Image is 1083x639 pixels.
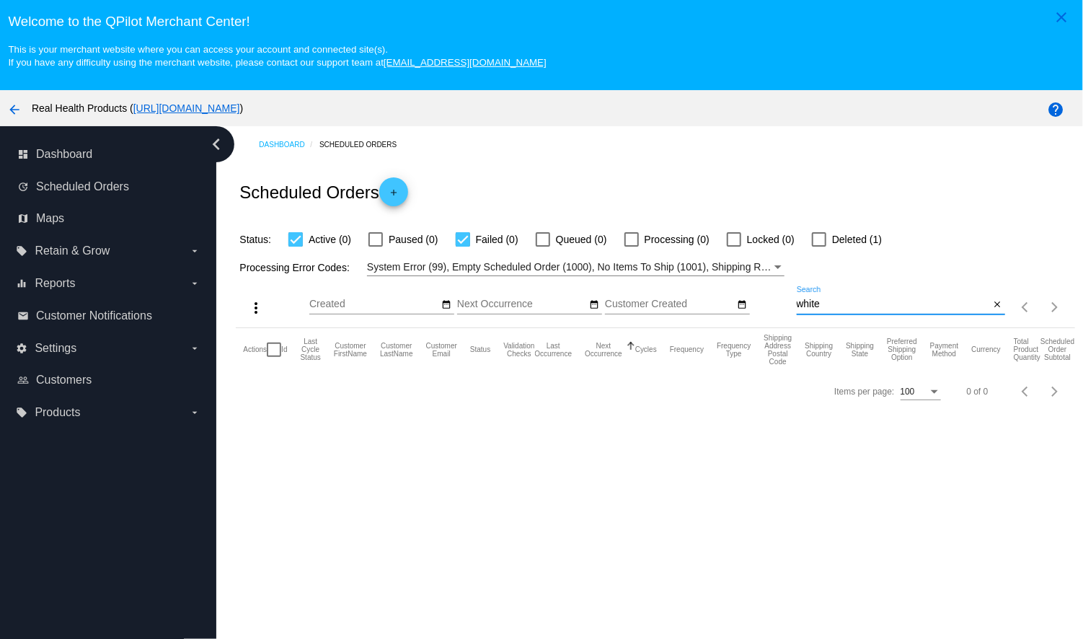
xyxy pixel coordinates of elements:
[1053,9,1070,26] mat-icon: close
[334,342,367,358] button: Change sorting for CustomerFirstName
[764,334,792,366] button: Change sorting for ShippingPostcode
[239,234,271,245] span: Status:
[133,102,240,114] a: [URL][DOMAIN_NAME]
[389,231,438,248] span: Paused (0)
[247,299,265,317] mat-icon: more_vert
[834,387,894,397] div: Items per page:
[1012,377,1040,406] button: Previous page
[35,244,110,257] span: Retain & Grow
[1040,377,1069,406] button: Next page
[6,101,23,118] mat-icon: arrow_back
[239,262,350,273] span: Processing Error Codes:
[385,188,402,205] mat-icon: add
[17,149,29,160] i: dashboard
[239,177,407,206] h2: Scheduled Orders
[16,278,27,289] i: equalizer
[243,328,267,371] mat-header-cell: Actions
[319,133,410,156] a: Scheduled Orders
[32,102,243,114] span: Real Health Products ( )
[589,299,599,311] mat-icon: date_range
[16,245,27,257] i: local_offer
[1048,101,1065,118] mat-icon: help
[17,207,200,230] a: map Maps
[17,213,29,224] i: map
[1040,293,1069,322] button: Next page
[17,369,200,392] a: people_outline Customers
[384,57,547,68] a: [EMAIL_ADDRESS][DOMAIN_NAME]
[36,180,129,193] span: Scheduled Orders
[503,328,534,371] mat-header-cell: Validation Checks
[585,342,622,358] button: Change sorting for NextOccurrenceUtc
[189,245,200,257] i: arrow_drop_down
[993,299,1003,311] mat-icon: close
[990,297,1005,312] button: Clear
[17,310,29,322] i: email
[747,231,795,248] span: Locked (0)
[476,231,518,248] span: Failed (0)
[967,387,989,397] div: 0 of 0
[309,231,351,248] span: Active (0)
[35,342,76,355] span: Settings
[16,343,27,354] i: settings
[36,148,92,161] span: Dashboard
[36,374,92,387] span: Customers
[457,299,587,310] input: Next Occurrence
[380,342,413,358] button: Change sorting for CustomerLastName
[8,44,546,68] small: This is your merchant website where you can access your account and connected site(s). If you hav...
[301,338,321,361] button: Change sorting for LastProcessingCycleId
[35,277,75,290] span: Reports
[901,387,941,397] mat-select: Items per page:
[737,299,747,311] mat-icon: date_range
[35,406,80,419] span: Products
[17,175,200,198] a: update Scheduled Orders
[17,181,29,193] i: update
[17,143,200,166] a: dashboard Dashboard
[189,407,200,418] i: arrow_drop_down
[1014,328,1040,371] mat-header-cell: Total Product Quantity
[189,343,200,354] i: arrow_drop_down
[36,212,64,225] span: Maps
[832,231,882,248] span: Deleted (1)
[535,342,573,358] button: Change sorting for LastOccurrenceUtc
[971,345,1001,354] button: Change sorting for CurrencyIso
[717,342,751,358] button: Change sorting for FrequencyType
[901,387,915,397] span: 100
[205,133,228,156] i: chevron_left
[259,133,319,156] a: Dashboard
[309,299,439,310] input: Created
[635,345,657,354] button: Change sorting for Cycles
[470,345,490,354] button: Change sorting for Status
[189,278,200,289] i: arrow_drop_down
[367,258,784,276] mat-select: Filter by Processing Error Codes
[556,231,607,248] span: Queued (0)
[930,342,958,358] button: Change sorting for PaymentMethod.Type
[846,342,874,358] button: Change sorting for ShippingState
[281,345,287,354] button: Change sorting for Id
[36,309,152,322] span: Customer Notifications
[17,374,29,386] i: people_outline
[1012,293,1040,322] button: Previous page
[887,338,917,361] button: Change sorting for PreferredShippingOption
[797,299,991,310] input: Search
[8,14,1074,30] h3: Welcome to the QPilot Merchant Center!
[645,231,710,248] span: Processing (0)
[605,299,735,310] input: Customer Created
[17,304,200,327] a: email Customer Notifications
[1040,338,1074,361] button: Change sorting for Subtotal
[441,299,451,311] mat-icon: date_range
[670,345,704,354] button: Change sorting for Frequency
[805,342,833,358] button: Change sorting for ShippingCountry
[426,342,457,358] button: Change sorting for CustomerEmail
[16,407,27,418] i: local_offer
